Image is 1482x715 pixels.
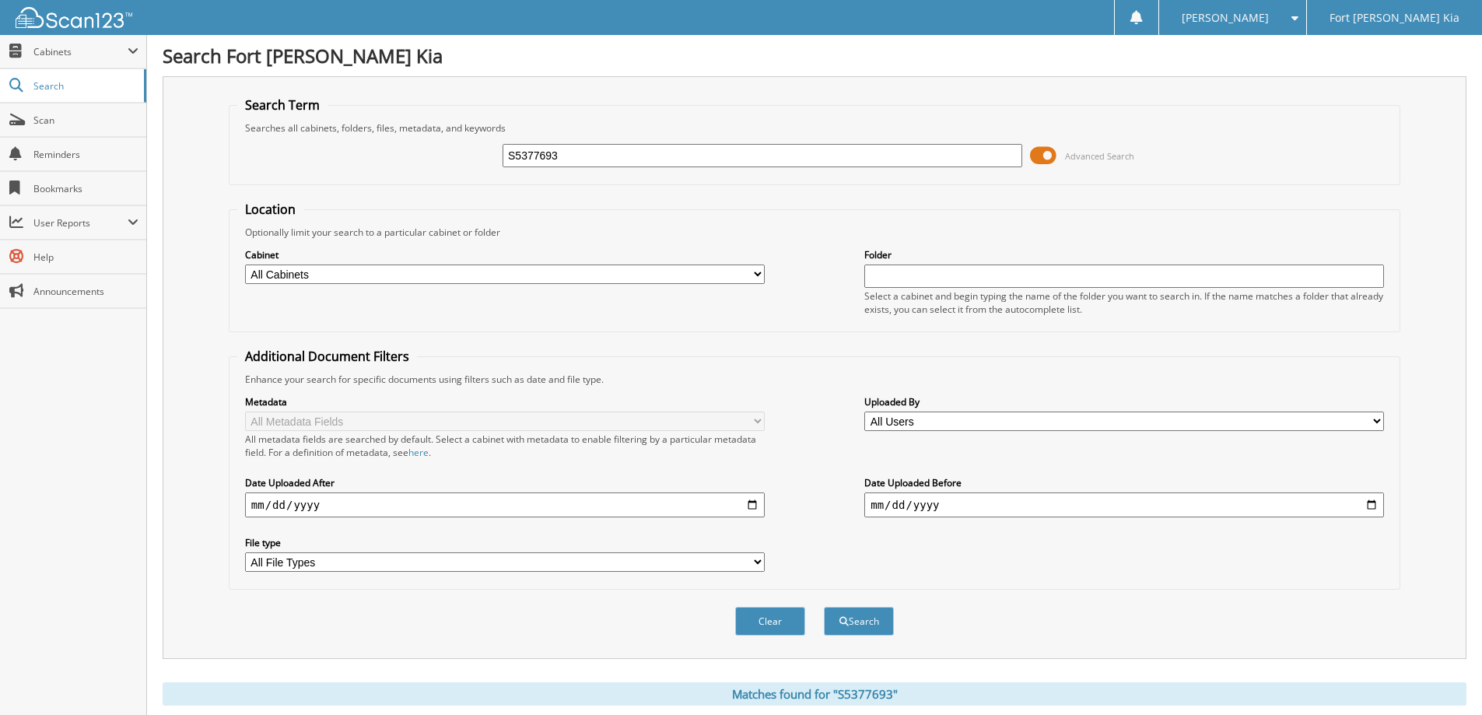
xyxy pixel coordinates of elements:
[864,248,1384,261] label: Folder
[245,395,765,408] label: Metadata
[864,492,1384,517] input: end
[245,248,765,261] label: Cabinet
[864,395,1384,408] label: Uploaded By
[237,226,1392,239] div: Optionally limit your search to a particular cabinet or folder
[245,492,765,517] input: start
[1065,150,1134,162] span: Advanced Search
[735,607,805,636] button: Clear
[163,43,1466,68] h1: Search Fort [PERSON_NAME] Kia
[33,148,138,161] span: Reminders
[237,96,328,114] legend: Search Term
[824,607,894,636] button: Search
[864,289,1384,316] div: Select a cabinet and begin typing the name of the folder you want to search in. If the name match...
[245,476,765,489] label: Date Uploaded After
[237,348,417,365] legend: Additional Document Filters
[237,373,1392,386] div: Enhance your search for specific documents using filters such as date and file type.
[33,45,128,58] span: Cabinets
[864,476,1384,489] label: Date Uploaded Before
[33,285,138,298] span: Announcements
[245,536,765,549] label: File type
[33,182,138,195] span: Bookmarks
[245,433,765,459] div: All metadata fields are searched by default. Select a cabinet with metadata to enable filtering b...
[237,201,303,218] legend: Location
[163,682,1466,706] div: Matches found for "S5377693"
[237,121,1392,135] div: Searches all cabinets, folders, files, metadata, and keywords
[33,251,138,264] span: Help
[16,7,132,28] img: scan123-logo-white.svg
[33,114,138,127] span: Scan
[33,79,136,93] span: Search
[1330,13,1459,23] span: Fort [PERSON_NAME] Kia
[408,446,429,459] a: here
[33,216,128,230] span: User Reports
[1182,13,1269,23] span: [PERSON_NAME]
